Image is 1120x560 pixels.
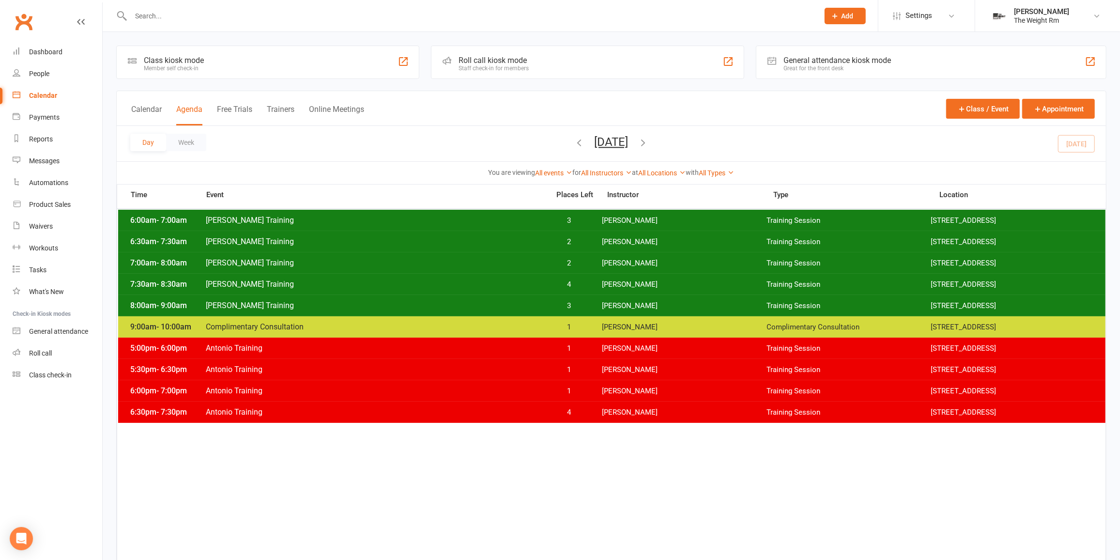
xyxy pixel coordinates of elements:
[128,343,205,353] span: 5:00pm
[130,134,166,151] button: Day
[156,343,187,353] span: - 6:00pm
[767,323,931,332] span: Complimentary Consultation
[931,280,1096,289] span: [STREET_ADDRESS]
[544,344,595,353] span: 1
[544,301,595,311] span: 3
[602,344,767,353] span: [PERSON_NAME]
[602,301,767,311] span: [PERSON_NAME]
[544,408,595,417] span: 4
[128,216,205,225] span: 6:00am
[29,244,58,252] div: Workouts
[767,408,931,417] span: Training Session
[29,48,62,56] div: Dashboard
[1014,7,1069,16] div: [PERSON_NAME]
[29,135,53,143] div: Reports
[205,343,544,353] span: Antonio Training
[767,387,931,396] span: Training Session
[767,259,931,268] span: Training Session
[842,12,854,20] span: Add
[632,169,639,176] strong: at
[13,259,102,281] a: Tasks
[205,386,544,395] span: Antonio Training
[602,323,767,332] span: [PERSON_NAME]
[166,134,206,151] button: Week
[128,237,205,246] span: 6:30am
[29,92,57,99] div: Calendar
[686,169,699,176] strong: with
[602,387,767,396] span: [PERSON_NAME]
[29,201,71,208] div: Product Sales
[544,365,595,374] span: 1
[128,301,205,310] span: 8:00am
[13,194,102,216] a: Product Sales
[905,5,932,27] span: Settings
[931,344,1096,353] span: [STREET_ADDRESS]
[931,365,1096,374] span: [STREET_ADDRESS]
[602,365,767,374] span: [PERSON_NAME]
[602,408,767,417] span: [PERSON_NAME]
[489,169,536,176] strong: You are viewing
[205,280,544,289] span: [PERSON_NAME] Training
[29,266,46,274] div: Tasks
[29,349,52,357] div: Roll call
[783,56,891,65] div: General attendance kiosk mode
[459,56,529,65] div: Roll call kiosk mode
[205,216,544,225] span: [PERSON_NAME] Training
[156,407,187,417] span: - 7:30pm
[582,169,632,177] a: All Instructors
[29,222,53,230] div: Waivers
[13,172,102,194] a: Automations
[13,342,102,364] a: Roll call
[144,65,204,72] div: Member self check-in
[29,70,49,78] div: People
[459,65,529,72] div: Staff check-in for members
[129,190,206,202] span: Time
[29,157,60,165] div: Messages
[13,85,102,107] a: Calendar
[205,322,544,331] span: Complimentary Consultation
[767,344,931,353] span: Training Session
[931,387,1096,396] span: [STREET_ADDRESS]
[29,113,60,121] div: Payments
[767,237,931,247] span: Training Session
[156,216,187,225] span: - 7:00am
[13,41,102,63] a: Dashboard
[267,105,294,125] button: Trainers
[990,6,1009,26] img: thumb_image1749576563.png
[29,327,88,335] div: General attendance
[573,169,582,176] strong: for
[536,169,573,177] a: All events
[931,301,1096,311] span: [STREET_ADDRESS]
[128,258,205,267] span: 7:00am
[205,237,544,246] span: [PERSON_NAME] Training
[931,216,1096,225] span: [STREET_ADDRESS]
[767,216,931,225] span: Training Session
[767,301,931,311] span: Training Session
[767,280,931,289] span: Training Session
[607,191,773,199] span: Instructor
[29,179,68,187] div: Automations
[595,135,629,149] button: [DATE]
[13,107,102,128] a: Payments
[825,8,866,24] button: Add
[602,237,767,247] span: [PERSON_NAME]
[639,169,686,177] a: All Locations
[205,407,544,417] span: Antonio Training
[131,105,162,125] button: Calendar
[156,280,187,289] span: - 8:30am
[1022,99,1095,119] button: Appointment
[773,191,939,199] span: Type
[931,237,1096,247] span: [STREET_ADDRESS]
[10,527,33,550] div: Open Intercom Messenger
[217,105,252,125] button: Free Trials
[156,237,187,246] span: - 7:30am
[1014,16,1069,25] div: The Weight Rm
[128,407,205,417] span: 6:30pm
[206,190,550,200] span: Event
[13,150,102,172] a: Messages
[544,259,595,268] span: 2
[205,258,544,267] span: [PERSON_NAME] Training
[128,280,205,289] span: 7:30am
[931,259,1096,268] span: [STREET_ADDRESS]
[29,371,72,379] div: Class check-in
